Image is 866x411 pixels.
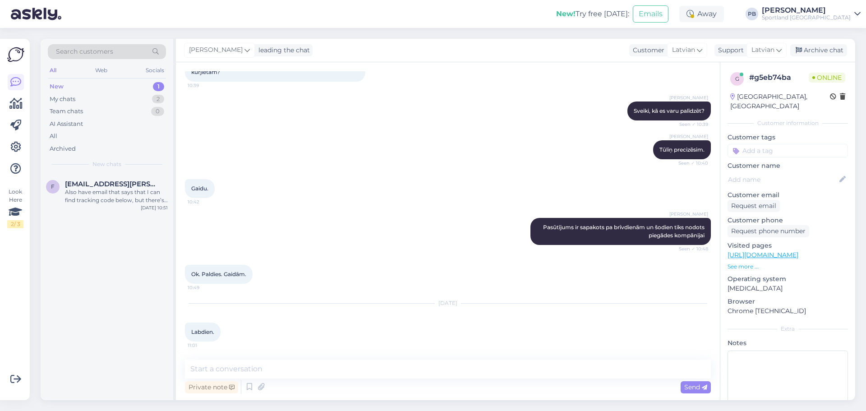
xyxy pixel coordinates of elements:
[728,200,780,212] div: Request email
[56,47,113,56] span: Search customers
[50,82,64,91] div: New
[730,92,830,111] div: [GEOGRAPHIC_DATA], [GEOGRAPHIC_DATA]
[50,95,75,104] div: My chats
[153,82,164,91] div: 1
[50,132,57,141] div: All
[746,8,758,20] div: PB
[674,160,708,166] span: Seen ✓ 10:40
[790,44,847,56] div: Archive chat
[672,45,695,55] span: Latvian
[762,7,861,21] a: [PERSON_NAME]Sportland [GEOGRAPHIC_DATA]
[185,381,238,393] div: Private note
[669,211,708,217] span: [PERSON_NAME]
[543,224,706,239] span: Pasūtījums ir sapakots pa brīvdienām un šodien tiks nodots piegādes kompānijai
[188,199,221,205] span: 10:42
[629,46,664,55] div: Customer
[634,107,705,114] span: Sveiki, kā es varu palīdzēt?
[7,220,23,228] div: 2 / 3
[728,338,848,348] p: Notes
[674,121,708,128] span: Seen ✓ 10:39
[51,183,55,190] span: f
[728,325,848,333] div: Extra
[728,284,848,293] p: [MEDICAL_DATA]
[728,144,848,157] input: Add a tag
[728,216,848,225] p: Customer phone
[728,297,848,306] p: Browser
[669,94,708,101] span: [PERSON_NAME]
[633,5,668,23] button: Emails
[93,65,109,76] div: Web
[7,46,24,63] img: Askly Logo
[669,133,708,140] span: [PERSON_NAME]
[728,274,848,284] p: Operating system
[48,65,58,76] div: All
[65,188,168,204] div: Also have email that says that I can find tracking code below, but there’s no code below
[728,190,848,200] p: Customer email
[50,120,83,129] div: AI Assistant
[728,175,838,185] input: Add name
[679,6,724,22] div: Away
[762,7,851,14] div: [PERSON_NAME]
[7,188,23,228] div: Look Here
[50,107,83,116] div: Team chats
[751,45,774,55] span: Latvian
[809,73,845,83] span: Online
[728,241,848,250] p: Visited pages
[255,46,310,55] div: leading the chat
[728,133,848,142] p: Customer tags
[151,107,164,116] div: 0
[659,146,705,153] span: Tūliņ precizēsim.
[749,72,809,83] div: # g5eb74ba
[735,75,739,82] span: g
[144,65,166,76] div: Socials
[728,161,848,171] p: Customer name
[714,46,744,55] div: Support
[92,160,121,168] span: New chats
[50,144,76,153] div: Archived
[191,185,208,192] span: Gaidu.
[185,299,711,307] div: [DATE]
[728,119,848,127] div: Customer information
[556,9,629,19] div: Try free [DATE]:
[191,328,214,335] span: Labdien.
[728,306,848,316] p: Chrome [TECHNICAL_ID]
[191,271,246,277] span: Ok. Paldies. Gaidām.
[188,82,221,89] span: 10:39
[188,342,221,349] span: 11:01
[728,251,798,259] a: [URL][DOMAIN_NAME]
[728,263,848,271] p: See more ...
[556,9,576,18] b: New!
[189,45,243,55] span: [PERSON_NAME]
[188,284,221,291] span: 10:49
[674,245,708,252] span: Seen ✓ 10:48
[65,180,159,188] span: friksi.nesterenko@gmail.com
[762,14,851,21] div: Sportland [GEOGRAPHIC_DATA]
[152,95,164,104] div: 2
[141,204,168,211] div: [DATE] 10:51
[728,225,809,237] div: Request phone number
[684,383,707,391] span: Send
